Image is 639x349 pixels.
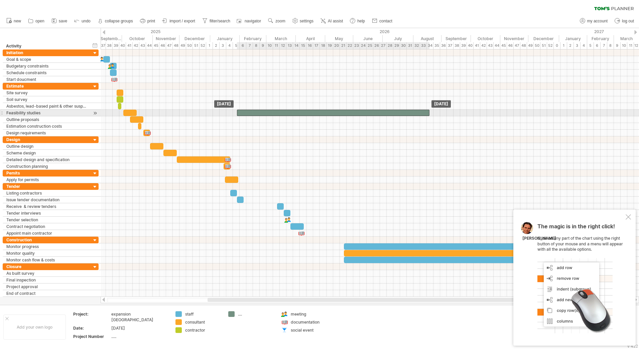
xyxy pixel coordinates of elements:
[559,35,587,42] div: January 2027
[126,42,133,49] div: 41
[26,17,46,25] a: open
[440,42,447,49] div: 36
[383,35,413,42] div: July 2026
[240,42,246,49] div: 6
[73,311,110,317] div: Project:
[6,230,88,236] div: Appoint main contractor
[6,130,88,136] div: Design requirements
[460,42,467,49] div: 39
[6,70,88,76] div: Schedule constraints
[393,42,400,49] div: 29
[581,42,587,49] div: 4
[111,311,167,323] div: expansion [GEOGRAPHIC_DATA]
[607,42,614,49] div: 8
[500,42,507,49] div: 45
[179,35,210,42] div: December 2025
[6,163,88,169] div: Construction planning
[6,90,88,96] div: Site survey
[614,42,621,49] div: 9
[327,42,333,49] div: 19
[328,19,343,23] span: AI assist
[266,17,287,25] a: zoom
[96,17,135,25] a: collapse groups
[35,19,44,23] span: open
[6,49,88,56] div: Initiation
[622,19,634,23] span: log out
[245,19,261,23] span: navigator
[300,19,313,23] span: settings
[201,17,232,25] a: filter/search
[138,17,157,25] a: print
[6,203,88,210] div: Receive & review tenders
[214,100,234,108] div: [DATE]
[193,42,200,49] div: 51
[210,19,230,23] span: filter/search
[380,42,387,49] div: 27
[73,325,110,331] div: Date:
[6,177,88,183] div: Apply for permits
[166,42,173,49] div: 47
[357,19,365,23] span: help
[291,17,315,25] a: settings
[213,42,220,49] div: 2
[6,210,88,216] div: Tender interviews
[82,19,91,23] span: undo
[6,183,88,190] div: Tender
[6,96,88,103] div: Soil survey
[291,327,327,333] div: social event
[159,42,166,49] div: 46
[319,17,345,25] a: AI assist
[59,19,67,23] span: save
[6,263,88,270] div: Closure
[185,319,222,325] div: consultant
[286,42,293,49] div: 13
[99,42,106,49] div: 37
[320,42,327,49] div: 18
[111,325,167,331] div: [DATE]
[266,42,273,49] div: 10
[6,217,88,223] div: Tender selection
[6,223,88,230] div: Contract negotiation
[420,42,427,49] div: 33
[613,17,636,25] a: log out
[353,35,383,42] div: June 2026
[578,17,610,25] a: my account
[370,17,394,25] a: contact
[6,103,88,109] div: Asbestos, lead-based paint & other suspect materials
[6,237,88,243] div: Construction
[480,42,487,49] div: 42
[494,42,500,49] div: 44
[111,334,167,339] div: .....
[441,35,471,42] div: September 2026
[587,19,608,23] span: my account
[14,19,21,23] span: new
[210,28,559,35] div: 2026
[547,42,554,49] div: 52
[186,42,193,49] div: 50
[160,17,197,25] a: import / export
[554,42,560,49] div: 0
[487,42,494,49] div: 43
[92,110,98,117] div: scroll to activity
[500,35,528,42] div: November 2026
[6,156,88,163] div: Detailed design and specification
[240,35,266,42] div: February 2026
[220,42,226,49] div: 3
[560,42,567,49] div: 1
[537,223,615,233] span: The magic is in the right click!
[296,35,325,42] div: April 2026
[260,42,266,49] div: 9
[6,83,88,89] div: Estimate
[238,311,274,317] div: ....
[540,42,547,49] div: 51
[236,17,263,25] a: navigator
[6,76,88,83] div: Start doucment
[325,35,353,42] div: May 2026
[6,123,88,129] div: Estimation construction costs
[514,42,520,49] div: 47
[587,42,594,49] div: 5
[169,19,195,23] span: import / export
[574,42,581,49] div: 3
[185,327,222,333] div: contractor
[6,270,88,276] div: As built survey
